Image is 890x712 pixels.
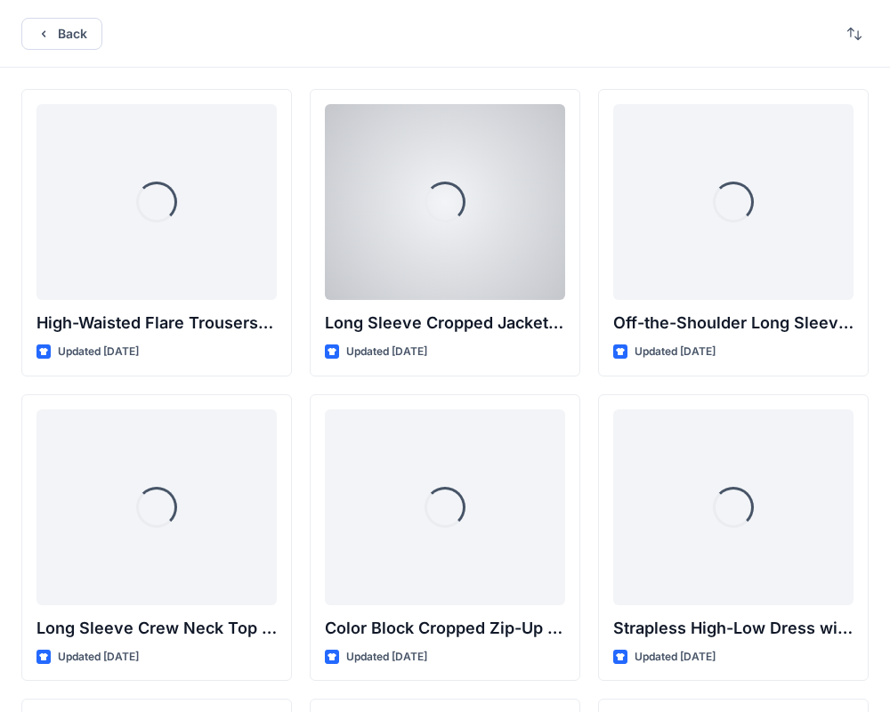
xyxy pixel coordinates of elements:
[635,343,716,361] p: Updated [DATE]
[58,648,139,667] p: Updated [DATE]
[635,648,716,667] p: Updated [DATE]
[346,343,427,361] p: Updated [DATE]
[36,616,277,641] p: Long Sleeve Crew Neck Top with Asymmetrical Tie Detail
[21,18,102,50] button: Back
[325,616,565,641] p: Color Block Cropped Zip-Up Jacket with Sheer Sleeves
[346,648,427,667] p: Updated [DATE]
[325,311,565,336] p: Long Sleeve Cropped Jacket with Mandarin Collar and Shoulder Detail
[613,311,854,336] p: Off-the-Shoulder Long Sleeve Top
[613,616,854,641] p: Strapless High-Low Dress with Side Bow Detail
[58,343,139,361] p: Updated [DATE]
[36,311,277,336] p: High-Waisted Flare Trousers with Button Detail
